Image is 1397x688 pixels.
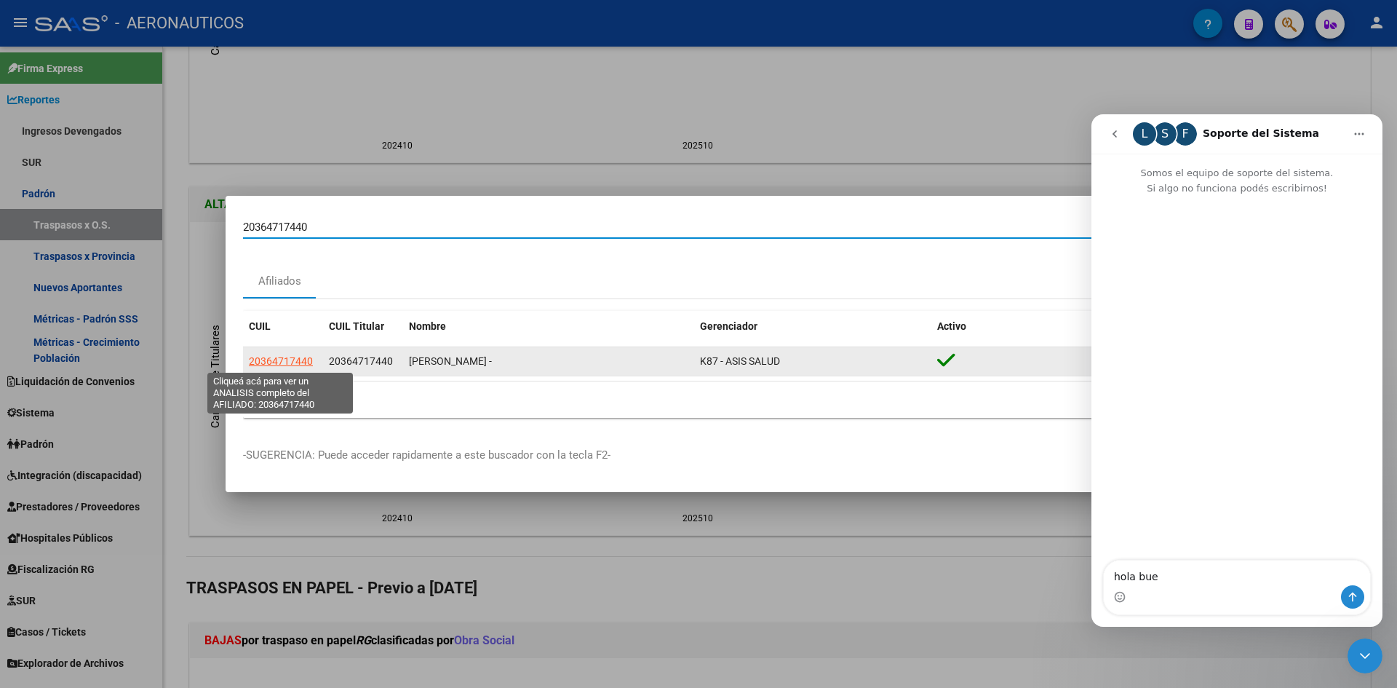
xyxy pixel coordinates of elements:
[700,320,757,332] span: Gerenciador
[937,320,966,332] span: Activo
[323,311,403,342] datatable-header-cell: CUIL Titular
[329,320,384,332] span: CUIL Titular
[403,311,694,342] datatable-header-cell: Nombre
[243,311,323,342] datatable-header-cell: CUIL
[329,355,393,367] span: 20364717440
[258,273,301,290] div: Afiliados
[1091,114,1382,627] iframe: Intercom live chat
[249,320,271,332] span: CUIL
[931,311,1154,342] datatable-header-cell: Activo
[409,320,446,332] span: Nombre
[243,447,1154,464] p: -SUGERENCIA: Puede acceder rapidamente a este buscador con la tecla F2-
[409,353,688,370] div: [PERSON_NAME] -
[694,311,931,342] datatable-header-cell: Gerenciador
[249,355,313,367] span: 20364717440
[700,355,780,367] span: K87 - ASIS SALUD
[243,381,1154,418] div: 1 total
[1348,638,1382,673] iframe: Intercom live chat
